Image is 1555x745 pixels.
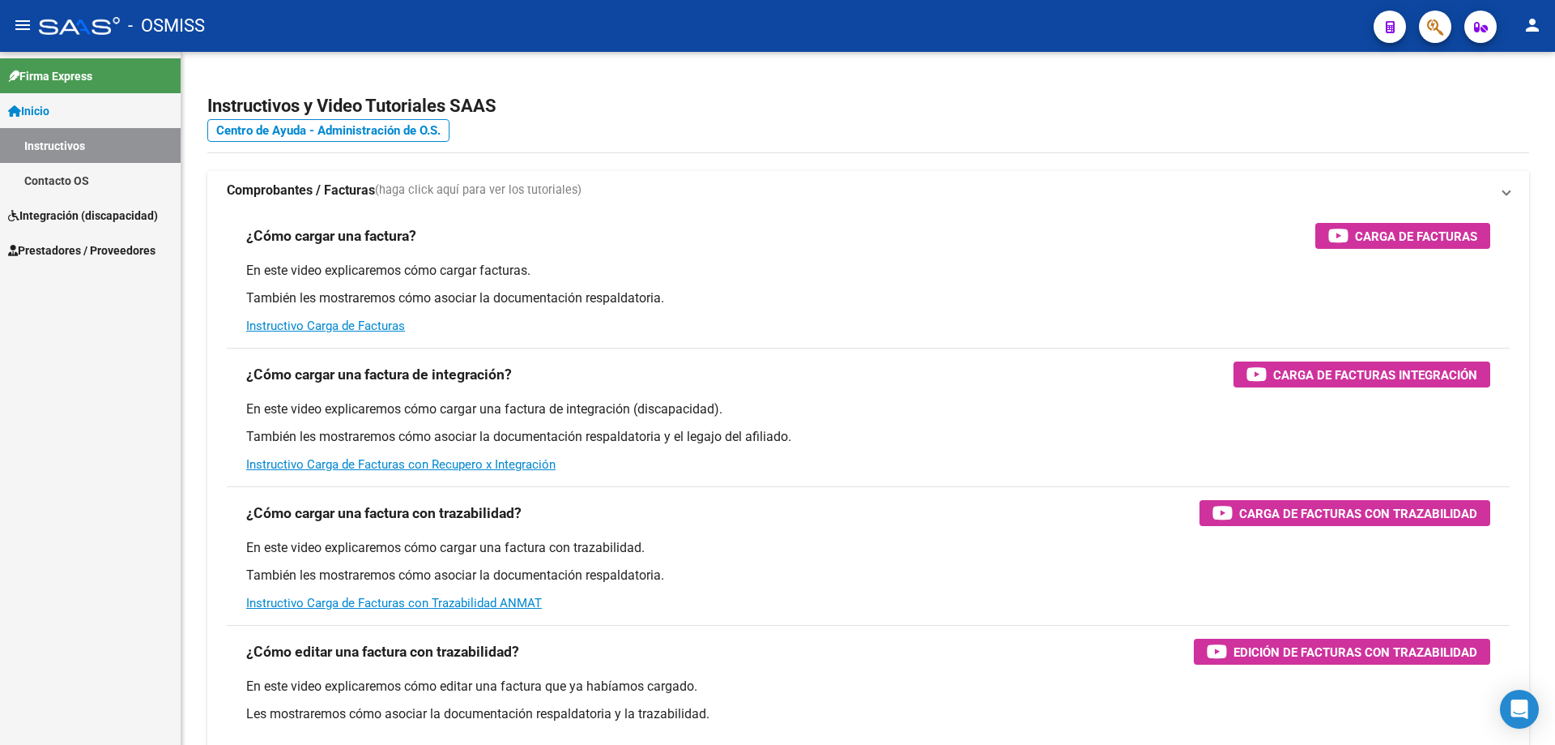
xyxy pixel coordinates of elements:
span: Prestadores / Proveedores [8,242,155,259]
p: En este video explicaremos cómo cargar facturas. [246,262,1490,280]
p: En este video explicaremos cómo cargar una factura con trazabilidad. [246,539,1490,557]
button: Carga de Facturas [1315,223,1490,249]
button: Edición de Facturas con Trazabilidad [1194,639,1490,665]
a: Centro de Ayuda - Administración de O.S. [207,119,449,142]
button: Carga de Facturas Integración [1233,362,1490,387]
span: Firma Express [8,67,92,85]
span: Carga de Facturas con Trazabilidad [1239,503,1477,524]
a: Instructivo Carga de Facturas con Recupero x Integración [246,457,556,472]
mat-expansion-panel-header: Comprobantes / Facturas(haga click aquí para ver los tutoriales) [207,171,1529,210]
p: También les mostraremos cómo asociar la documentación respaldatoria. [246,289,1490,307]
h3: ¿Cómo cargar una factura con trazabilidad? [246,502,522,524]
a: Instructivo Carga de Facturas con Trazabilidad ANMAT [246,596,542,610]
span: - OSMISS [128,8,205,44]
p: En este video explicaremos cómo editar una factura que ya habíamos cargado. [246,678,1490,696]
div: Open Intercom Messenger [1500,690,1539,729]
h2: Instructivos y Video Tutoriales SAAS [207,91,1529,122]
span: Inicio [8,102,49,120]
strong: Comprobantes / Facturas [227,182,375,199]
span: (haga click aquí para ver los tutoriales) [375,182,582,199]
span: Carga de Facturas Integración [1273,365,1477,385]
span: Edición de Facturas con Trazabilidad [1233,642,1477,662]
h3: ¿Cómo editar una factura con trazabilidad? [246,640,519,663]
mat-icon: person [1523,15,1542,35]
h3: ¿Cómo cargar una factura? [246,225,416,247]
p: También les mostraremos cómo asociar la documentación respaldatoria. [246,567,1490,584]
p: Les mostraremos cómo asociar la documentación respaldatoria y la trazabilidad. [246,705,1490,723]
p: En este video explicaremos cómo cargar una factura de integración (discapacidad). [246,400,1490,418]
span: Integración (discapacidad) [8,207,158,225]
p: También les mostraremos cómo asociar la documentación respaldatoria y el legajo del afiliado. [246,428,1490,446]
mat-icon: menu [13,15,32,35]
button: Carga de Facturas con Trazabilidad [1199,500,1490,526]
span: Carga de Facturas [1355,226,1477,246]
h3: ¿Cómo cargar una factura de integración? [246,363,512,386]
a: Instructivo Carga de Facturas [246,319,405,333]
